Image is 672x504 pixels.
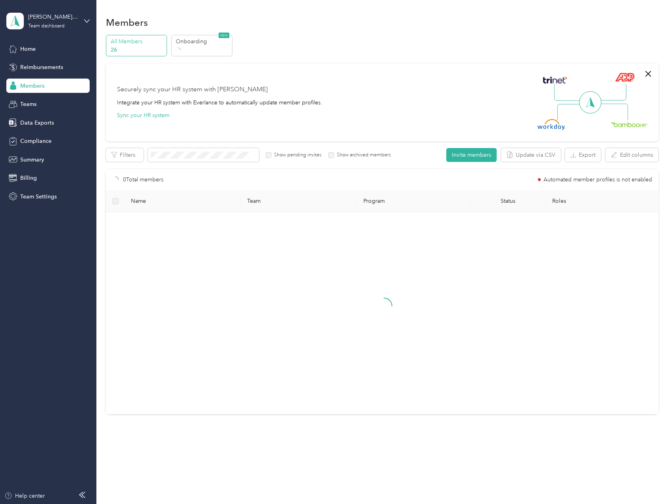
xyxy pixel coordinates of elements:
p: Onboarding [176,37,230,46]
th: Name [125,190,241,212]
button: Help center [4,492,45,500]
span: Members [20,82,44,90]
th: Roles [546,190,662,212]
span: Data Exports [20,119,54,127]
img: BambooHR [611,121,647,127]
img: Line Right Up [599,84,626,101]
button: Update via CSV [501,148,561,162]
p: 26 [111,46,165,54]
span: Teams [20,100,36,108]
button: Export [565,148,601,162]
button: Edit columns [605,148,659,162]
span: Billing [20,174,37,182]
th: Program [357,190,470,212]
iframe: Everlance-gr Chat Button Frame [628,460,672,504]
img: Line Left Down [557,104,585,120]
img: ADP [615,73,634,82]
th: Status [470,190,546,212]
span: Team Settings [20,192,57,201]
label: Show archived members [334,152,391,159]
div: Integrate your HR system with Everlance to automatically update member profiles. [117,98,322,107]
span: Compliance [20,137,52,145]
p: 0 Total members [123,175,163,184]
span: Name [131,198,234,204]
th: Team [241,190,357,212]
label: Show pending invites [271,152,321,159]
img: Trinet [541,75,569,86]
button: Filters [106,148,144,162]
img: Line Left Up [554,84,582,101]
img: Line Right Down [600,104,628,121]
p: All Members [111,37,165,46]
div: [PERSON_NAME] team [28,13,78,21]
h1: Members [106,18,148,27]
div: Securely sync your HR system with [PERSON_NAME] [117,85,268,94]
span: Automated member profiles is not enabled [543,177,652,183]
span: Home [20,45,36,53]
span: Reimbursements [20,63,63,71]
div: Team dashboard [28,24,65,29]
span: NEW [219,33,229,38]
button: Invite members [446,148,497,162]
button: Sync your HR system [117,111,169,119]
img: Workday [538,119,565,130]
span: Summary [20,156,44,164]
